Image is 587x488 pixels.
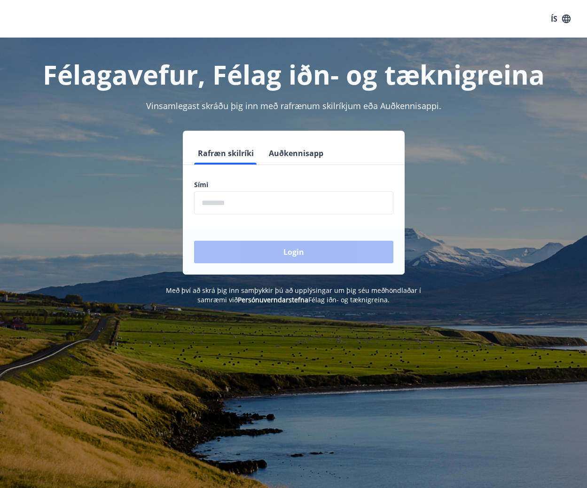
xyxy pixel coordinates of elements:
button: Rafræn skilríki [194,142,258,165]
span: Vinsamlegast skráðu þig inn með rafrænum skilríkjum eða Auðkennisappi. [146,100,441,111]
label: Sími [194,180,393,189]
h1: Félagavefur, Félag iðn- og tæknigreina [11,56,576,92]
button: Auðkennisapp [265,142,327,165]
button: ÍS [546,10,576,27]
span: Með því að skrá þig inn samþykkir þú að upplýsingar um þig séu meðhöndlaðar í samræmi við Félag i... [166,286,421,304]
a: Persónuverndarstefna [238,295,308,304]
